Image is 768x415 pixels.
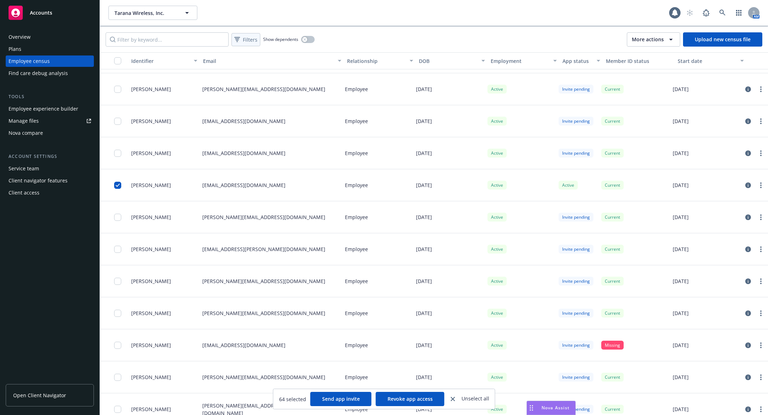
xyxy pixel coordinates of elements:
div: Active [487,341,507,350]
span: Filters [233,34,259,45]
p: [PERSON_NAME][EMAIL_ADDRESS][DOMAIN_NAME] [202,277,325,285]
input: Toggle Row Selected [114,374,121,381]
div: Active [487,309,507,318]
span: [PERSON_NAME] [131,213,171,221]
input: Toggle Row Selected [114,118,121,125]
div: Invite pending [559,213,593,222]
a: more [757,277,765,286]
div: Current [601,85,624,94]
div: Invite pending [559,85,593,94]
span: [PERSON_NAME] [131,277,171,285]
a: circleInformation [744,213,752,222]
button: Send app invite [310,392,372,406]
p: [DATE] [673,373,689,381]
div: Invite pending [559,149,593,158]
span: Open Client Navigator [13,392,66,399]
span: [PERSON_NAME] [131,341,171,349]
p: [EMAIL_ADDRESS][DOMAIN_NAME] [202,117,286,125]
div: Active [487,181,507,190]
div: Missing [601,341,624,350]
a: more [757,117,765,126]
p: [DATE] [416,149,432,157]
span: [PERSON_NAME] [131,149,171,157]
button: Nova Assist [527,401,576,415]
span: [PERSON_NAME] [131,405,171,413]
div: Plans [9,43,21,55]
a: Report a Bug [699,6,713,20]
div: Member ID status [606,57,672,65]
a: circleInformation [744,245,752,254]
div: Current [601,213,624,222]
span: [PERSON_NAME] [131,181,171,189]
a: Employee census [6,55,94,67]
div: Employee experience builder [9,103,78,115]
div: Invite pending [559,341,593,350]
p: [DATE] [673,213,689,221]
input: Select all [114,57,121,64]
div: Invite pending [559,373,593,382]
div: Manage files [9,115,39,127]
div: Current [601,117,624,126]
span: Unselect all [462,395,489,403]
a: Client access [6,187,94,198]
a: more [757,405,765,414]
a: Switch app [732,6,746,20]
p: [DATE] [416,277,432,285]
a: Client navigator features [6,175,94,186]
input: Toggle Row Selected [114,278,121,285]
button: Start date [675,52,747,69]
button: Identifier [128,52,200,69]
p: [DATE] [416,245,432,253]
p: Employee [345,277,368,285]
p: [EMAIL_ADDRESS][PERSON_NAME][DOMAIN_NAME] [202,245,325,253]
span: [PERSON_NAME] [131,85,171,93]
input: Toggle Row Selected [114,182,121,189]
a: Service team [6,163,94,174]
span: Nova Assist [542,405,570,411]
p: [PERSON_NAME][EMAIL_ADDRESS][DOMAIN_NAME] [202,85,325,93]
span: Accounts [30,10,52,16]
div: App status [562,57,592,65]
p: [DATE] [416,85,432,93]
div: Invite pending [559,117,593,126]
a: close [449,395,457,403]
p: Employee [345,213,368,221]
p: Employee [345,117,368,125]
a: circleInformation [744,181,752,190]
a: more [757,373,765,382]
div: Current [601,309,624,318]
a: Search [715,6,730,20]
p: [DATE] [416,117,432,125]
p: [DATE] [673,85,689,93]
input: Toggle Row Selected [114,214,121,221]
div: Invite pending [559,309,593,318]
span: Tarana Wireless, Inc. [114,9,176,17]
p: Employee [345,373,368,381]
button: Relationship [344,52,416,69]
span: 64 selected [279,395,306,403]
button: Filters [231,33,260,46]
div: Active [487,85,507,94]
a: more [757,341,765,350]
input: Toggle Row Selected [114,342,121,349]
p: [PERSON_NAME][EMAIL_ADDRESS][DOMAIN_NAME] [202,213,325,221]
button: More actions [627,32,680,47]
div: Invite pending [559,277,593,286]
p: Employee [345,245,368,253]
a: Start snowing [683,6,697,20]
div: Find care debug analysis [9,68,68,79]
div: Identifier [131,57,190,65]
p: [DATE] [673,277,689,285]
div: Start date [678,57,736,65]
span: [PERSON_NAME] [131,117,171,125]
span: [PERSON_NAME] [131,373,171,381]
div: Current [601,373,624,382]
button: Employment [488,52,560,69]
p: [DATE] [673,117,689,125]
a: more [757,149,765,158]
p: Employee [345,341,368,349]
a: circleInformation [744,149,752,158]
div: Current [601,245,624,254]
button: App status [560,52,603,69]
button: Member ID status [603,52,675,69]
